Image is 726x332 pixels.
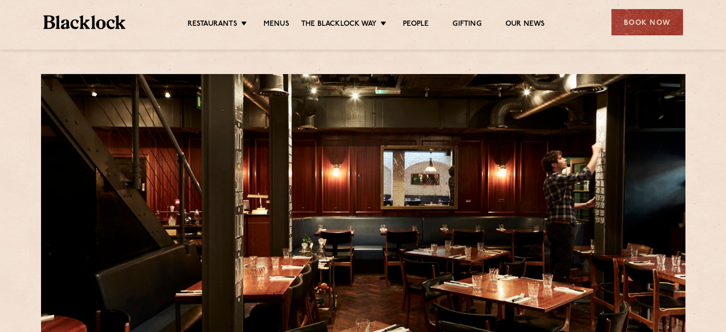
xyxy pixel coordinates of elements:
[403,20,429,30] a: People
[43,15,126,29] img: BL_Textured_Logo-footer-cropped.svg
[263,20,289,30] a: Menus
[188,20,237,30] a: Restaurants
[611,9,683,35] div: Book Now
[301,20,377,30] a: The Blacklock Way
[505,20,545,30] a: Our News
[452,20,481,30] a: Gifting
